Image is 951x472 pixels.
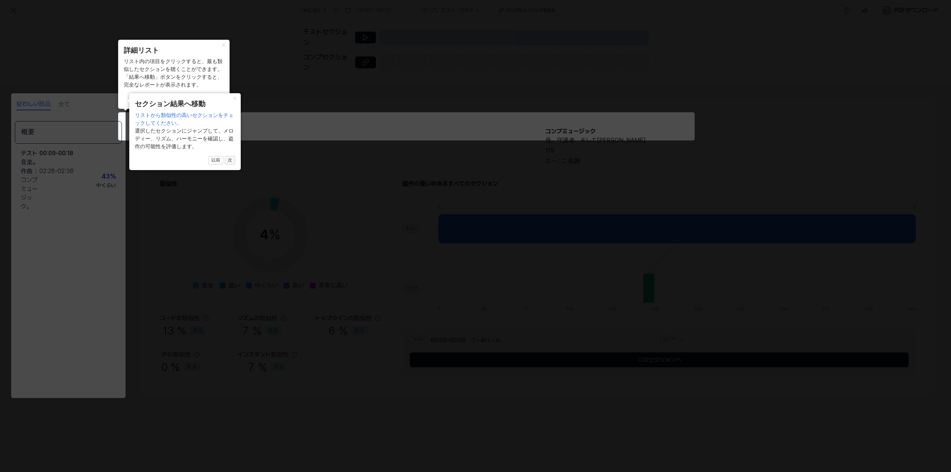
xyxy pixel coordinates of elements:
button: 以前 [208,156,223,165]
font: 次 [228,157,232,163]
font: 選択したセクションにジャンプして、メロディー、リズム、ハーモニーを確認し、盗作の可能性を評価します。 [135,128,234,149]
button: 次 [225,156,235,165]
font: リストから類似性の高いセクションをチェックしてください。 [135,112,234,126]
font: 「結果へ移動」ボタンをクリックすると、完全なレポートが表示されます。 [124,74,223,88]
font: 以前 [211,157,220,163]
font: リスト内の項目をクリックすると、最も類似したセクションを聴くことができます。 [124,58,223,72]
font: × [222,41,226,49]
button: 近い [229,93,241,104]
button: 近い [218,40,230,50]
font: セクション結果へ移動 [135,100,205,108]
font: × [233,95,237,102]
font: 詳細リスト [124,46,159,54]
